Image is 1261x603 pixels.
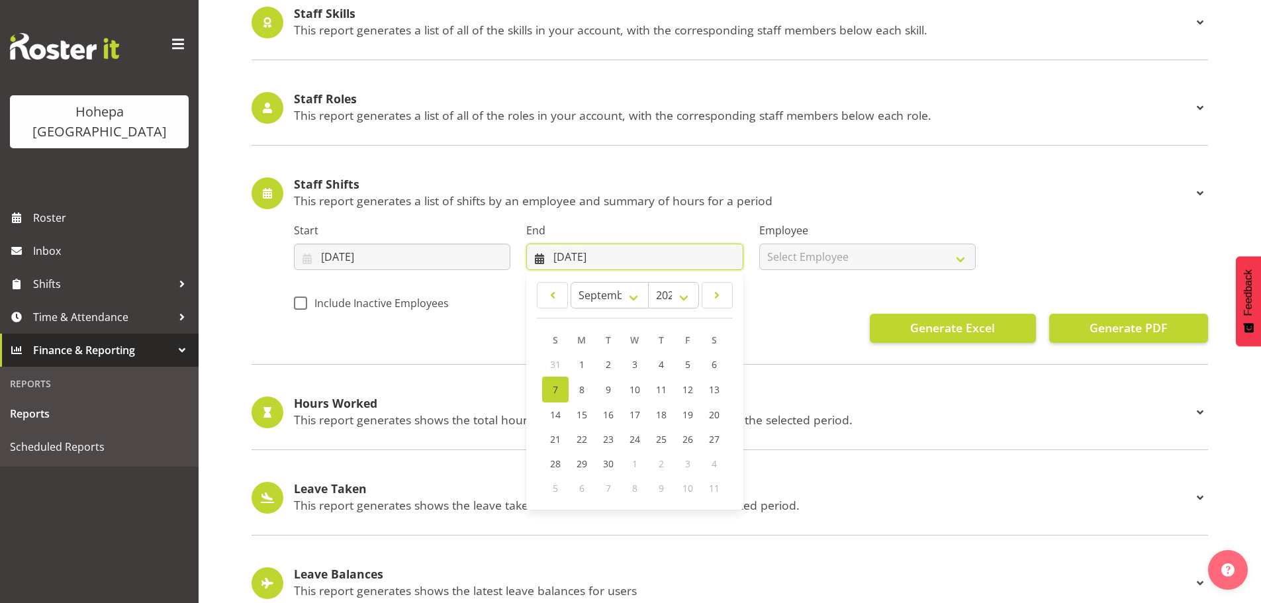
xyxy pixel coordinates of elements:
[659,457,664,470] span: 2
[682,408,693,421] span: 19
[579,358,584,371] span: 1
[682,383,693,396] span: 12
[682,433,693,445] span: 26
[553,334,558,346] span: S
[294,412,1192,427] p: This report generates shows the total hours worked for each staff member during the selected period.
[630,408,640,421] span: 17
[622,402,648,427] a: 17
[33,208,192,228] span: Roster
[759,222,976,238] label: Employee
[577,334,586,346] span: M
[1221,563,1235,577] img: help-xxl-2.png
[659,482,664,494] span: 9
[685,358,690,371] span: 5
[630,433,640,445] span: 24
[294,93,1192,106] h4: Staff Roles
[577,408,587,421] span: 15
[553,383,558,396] span: 7
[33,241,192,261] span: Inbox
[656,433,667,445] span: 25
[3,397,195,430] a: Reports
[595,427,622,451] a: 23
[10,404,189,424] span: Reports
[577,457,587,470] span: 29
[630,334,639,346] span: W
[550,358,561,371] span: 31
[595,352,622,377] a: 2
[577,433,587,445] span: 22
[712,358,717,371] span: 6
[33,307,172,327] span: Time & Attendance
[542,451,569,476] a: 28
[595,451,622,476] a: 30
[294,178,1192,191] h4: Staff Shifts
[3,370,195,397] div: Reports
[701,402,727,427] a: 20
[632,482,637,494] span: 8
[252,92,1208,124] div: Staff Roles This report generates a list of all of the roles in your account, with the correspond...
[675,402,701,427] a: 19
[294,7,1192,21] h4: Staff Skills
[632,457,637,470] span: 1
[595,402,622,427] a: 16
[294,108,1192,122] p: This report generates a list of all of the roles in your account, with the corresponding staff me...
[294,498,1192,512] p: This report generates shows the leave taken for each staff member over the selected period.
[553,482,558,494] span: 5
[606,334,611,346] span: T
[542,377,569,402] a: 7
[579,482,584,494] span: 6
[294,583,1192,598] p: This report generates shows the latest leave balances for users
[10,437,189,457] span: Scheduled Reports
[252,177,1208,209] div: Staff Shifts This report generates a list of shifts by an employee and summary of hours for a period
[709,383,720,396] span: 13
[294,568,1192,581] h4: Leave Balances
[603,433,614,445] span: 23
[685,457,690,470] span: 3
[294,397,1192,410] h4: Hours Worked
[550,457,561,470] span: 28
[648,402,675,427] a: 18
[252,567,1208,599] div: Leave Balances This report generates shows the latest leave balances for users
[3,430,195,463] a: Scheduled Reports
[622,352,648,377] a: 3
[659,334,664,346] span: T
[252,482,1208,514] div: Leave Taken This report generates shows the leave taken for each staff member over the selected p...
[870,314,1036,343] button: Generate Excel
[569,352,595,377] a: 1
[579,383,584,396] span: 8
[675,352,701,377] a: 5
[294,193,1192,208] p: This report generates a list of shifts by an employee and summary of hours for a period
[542,427,569,451] a: 21
[569,402,595,427] a: 15
[712,334,717,346] span: S
[294,222,510,238] label: Start
[712,457,717,470] span: 4
[294,23,1192,37] p: This report generates a list of all of the skills in your account, with the corresponding staff m...
[603,457,614,470] span: 30
[10,33,119,60] img: Rosterit website logo
[603,408,614,421] span: 16
[622,377,648,402] a: 10
[606,383,611,396] span: 9
[709,482,720,494] span: 11
[606,358,611,371] span: 2
[701,427,727,451] a: 27
[648,377,675,402] a: 11
[33,274,172,294] span: Shifts
[675,427,701,451] a: 26
[910,319,995,336] span: Generate Excel
[569,451,595,476] a: 29
[606,482,611,494] span: 7
[550,408,561,421] span: 14
[656,408,667,421] span: 18
[23,102,175,142] div: Hohepa [GEOGRAPHIC_DATA]
[550,433,561,445] span: 21
[675,377,701,402] a: 12
[307,297,449,310] span: Include Inactive Employees
[622,427,648,451] a: 24
[648,427,675,451] a: 25
[682,482,693,494] span: 10
[701,377,727,402] a: 13
[709,433,720,445] span: 27
[542,402,569,427] a: 14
